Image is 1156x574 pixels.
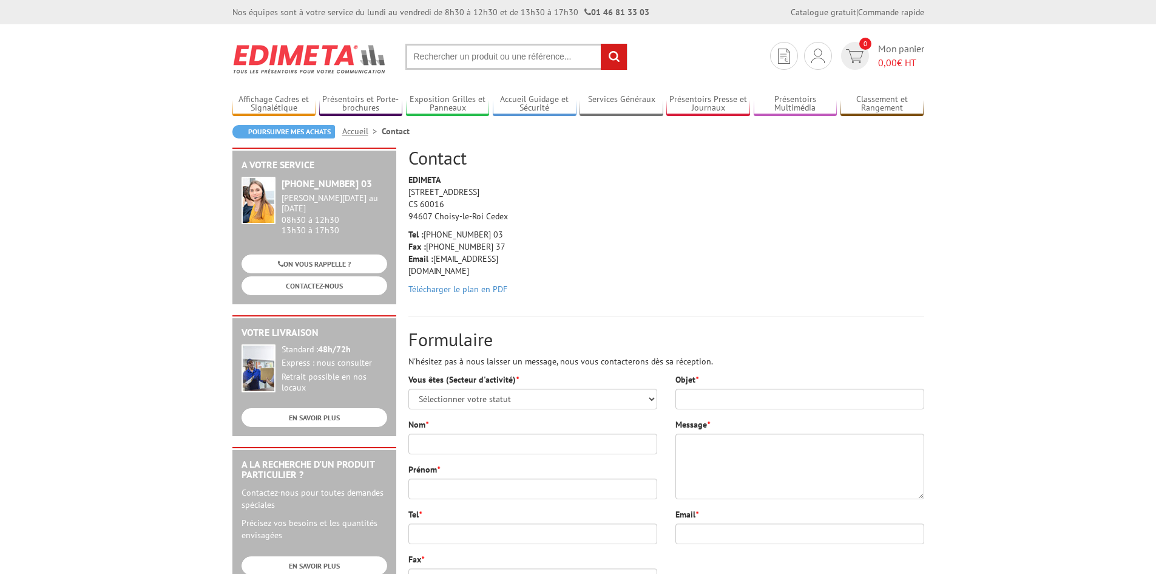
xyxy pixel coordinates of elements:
h2: A la recherche d'un produit particulier ? [242,459,387,480]
a: Télécharger le plan en PDF [408,284,507,295]
a: Présentoirs et Porte-brochures [319,94,403,114]
img: devis rapide [778,49,790,64]
a: CONTACTEZ-NOUS [242,276,387,295]
a: Poursuivre mes achats [232,125,335,138]
span: 0 [859,38,871,50]
span: 0,00 [878,56,897,69]
li: Contact [382,125,410,137]
label: Message [675,419,710,431]
a: Affichage Cadres et Signalétique [232,94,316,114]
strong: Tel : [408,229,424,240]
span: € HT [878,56,924,70]
label: Objet [675,374,698,386]
label: Tel [408,508,422,521]
p: [PHONE_NUMBER] 03 [PHONE_NUMBER] 37 [EMAIL_ADDRESS][DOMAIN_NAME] [408,228,524,277]
a: ON VOUS RAPPELLE ? [242,255,387,273]
label: Fax [408,553,424,565]
h2: Votre livraison [242,327,387,338]
img: widget-service.jpg [242,177,275,224]
p: N'hésitez pas à nous laisser un message, nous vous contacterons dès sa réception. [408,355,924,367]
a: Accueil [342,126,382,137]
input: Rechercher un produit ou une référence... [405,44,627,70]
p: [STREET_ADDRESS] CS 60016 94607 Choisy-le-Roi Cedex [408,174,524,222]
strong: 01 46 81 33 03 [584,7,649,18]
span: Mon panier [878,42,924,70]
h2: A votre service [242,160,387,171]
div: Retrait possible en nos locaux [282,372,387,394]
div: 08h30 à 12h30 13h30 à 17h30 [282,193,387,235]
input: rechercher [601,44,627,70]
strong: Fax : [408,241,426,252]
label: Vous êtes (Secteur d'activité) [408,374,519,386]
a: Services Généraux [580,94,663,114]
a: Présentoirs Multimédia [754,94,837,114]
strong: EDIMETA [408,174,441,185]
strong: [PHONE_NUMBER] 03 [282,177,372,190]
label: Nom [408,419,428,431]
img: Edimeta [232,36,387,81]
strong: 48h/72h [318,344,351,355]
img: widget-livraison.jpg [242,344,275,392]
a: devis rapide 0 Mon panier 0,00€ HT [838,42,924,70]
a: Accueil Guidage et Sécurité [493,94,576,114]
a: Commande rapide [858,7,924,18]
h2: Contact [408,148,924,168]
div: Nos équipes sont à votre service du lundi au vendredi de 8h30 à 12h30 et de 13h30 à 17h30 [232,6,649,18]
strong: Email : [408,253,433,264]
label: Email [675,508,698,521]
p: Contactez-nous pour toutes demandes spéciales [242,487,387,511]
img: devis rapide [846,49,864,63]
h2: Formulaire [408,329,924,349]
div: | [791,6,924,18]
label: Prénom [408,463,440,476]
p: Précisez vos besoins et les quantités envisagées [242,517,387,541]
div: Express : nous consulter [282,358,387,369]
a: Catalogue gratuit [791,7,856,18]
a: EN SAVOIR PLUS [242,408,387,427]
a: Classement et Rangement [840,94,924,114]
a: Présentoirs Presse et Journaux [666,94,750,114]
div: Standard : [282,344,387,355]
div: [PERSON_NAME][DATE] au [DATE] [282,193,387,214]
img: devis rapide [811,49,825,63]
a: Exposition Grilles et Panneaux [406,94,490,114]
